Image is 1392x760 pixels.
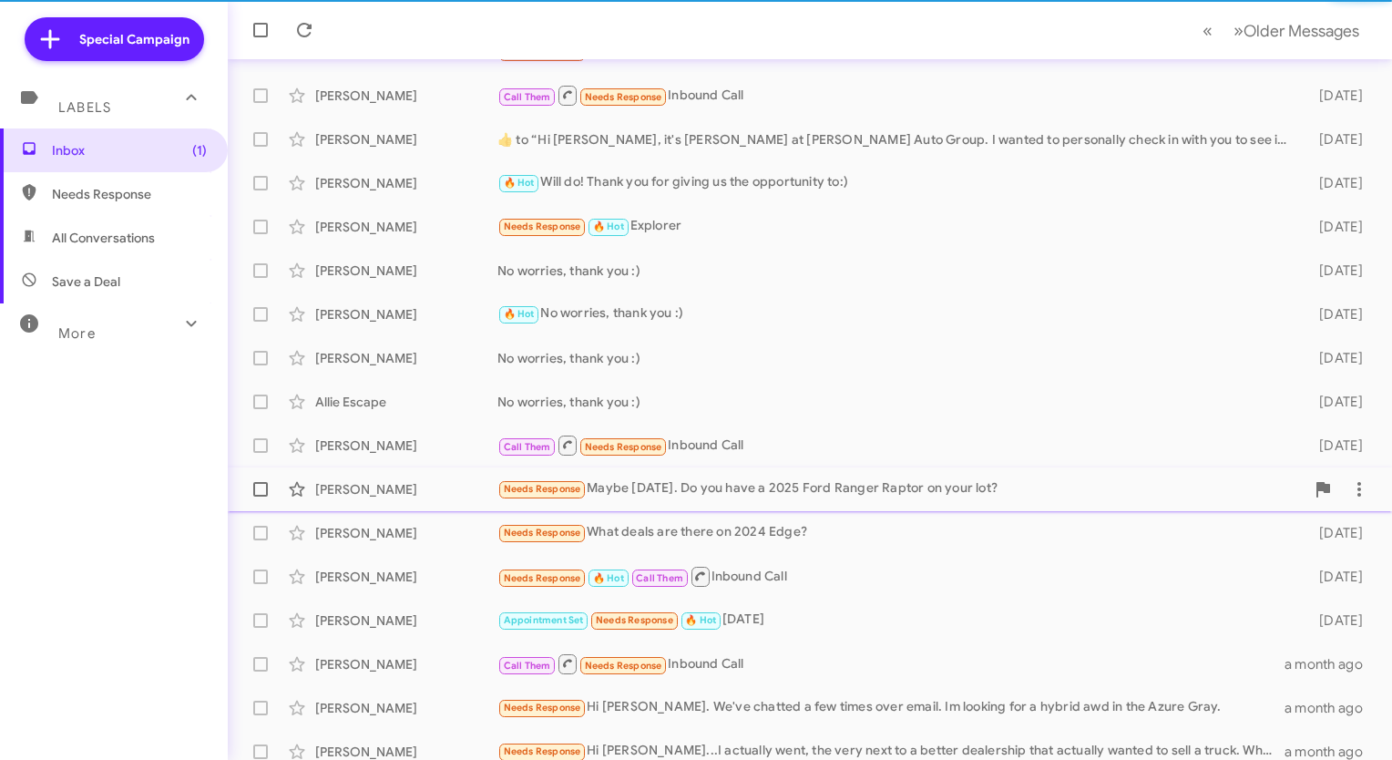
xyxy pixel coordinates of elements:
div: [PERSON_NAME] [315,262,497,280]
span: Call Them [504,441,551,453]
span: Save a Deal [52,272,120,291]
span: Needs Response [585,441,662,453]
div: a month ago [1285,655,1377,673]
span: All Conversations [52,229,155,247]
span: Needs Response [504,745,581,757]
div: No worries, thank you :) [497,262,1296,280]
div: No worries, thank you :) [497,393,1296,411]
div: No worries, thank you :) [497,349,1296,367]
div: ​👍​ to “ Hi [PERSON_NAME], it's [PERSON_NAME] at [PERSON_NAME] Auto Group. I wanted to personally... [497,130,1296,149]
div: [DATE] [1296,262,1377,280]
button: Next [1223,12,1370,49]
span: Needs Response [596,614,673,626]
div: [PERSON_NAME] [315,130,497,149]
div: Hi [PERSON_NAME]. We've chatted a few times over email. Im looking for a hybrid awd in the Azure ... [497,697,1285,718]
span: Call Them [504,660,551,672]
div: [DATE] [1296,393,1377,411]
span: Needs Response [52,185,207,203]
div: a month ago [1285,699,1377,717]
span: Needs Response [504,483,581,495]
div: [DATE] [1296,611,1377,630]
div: Inbound Call [497,434,1296,457]
div: Inbound Call [497,84,1296,107]
div: [PERSON_NAME] [315,655,497,673]
div: Inbound Call [497,652,1285,675]
div: [PERSON_NAME] [315,349,497,367]
span: Needs Response [585,660,662,672]
span: Needs Response [504,527,581,539]
div: [PERSON_NAME] [315,436,497,455]
div: Explorer [497,216,1296,237]
span: Inbox [52,141,207,159]
button: Previous [1192,12,1223,49]
nav: Page navigation example [1192,12,1370,49]
div: Will do! Thank you for giving us the opportunity to:) [497,172,1296,193]
span: (1) [192,141,207,159]
div: [PERSON_NAME] [315,699,497,717]
span: 🔥 Hot [685,614,716,626]
span: Special Campaign [79,30,189,48]
span: Needs Response [585,91,662,103]
div: [DATE] [497,610,1296,631]
div: [PERSON_NAME] [315,87,497,105]
span: « [1203,19,1213,42]
span: » [1233,19,1244,42]
div: [PERSON_NAME] [315,305,497,324]
div: [DATE] [1296,130,1377,149]
span: Call Them [504,91,551,103]
span: Call Them [636,572,683,584]
span: Appointment Set [504,614,584,626]
div: [PERSON_NAME] [315,174,497,192]
div: [PERSON_NAME] [315,611,497,630]
span: 🔥 Hot [504,177,535,189]
a: Special Campaign [25,17,204,61]
span: 🔥 Hot [504,308,535,320]
div: [PERSON_NAME] [315,524,497,542]
span: Labels [58,99,111,116]
div: Inbound Call [497,565,1296,588]
div: [PERSON_NAME] [315,218,497,236]
span: More [58,325,96,342]
span: Older Messages [1244,21,1359,41]
div: [PERSON_NAME] [315,480,497,498]
div: No worries, thank you :) [497,303,1296,324]
div: [PERSON_NAME] [315,568,497,586]
div: [DATE] [1296,436,1377,455]
span: Needs Response [504,702,581,714]
div: Maybe [DATE]. Do you have a 2025 Ford Ranger Raptor on your lot? [497,478,1305,499]
span: 🔥 Hot [593,572,624,584]
span: Needs Response [504,221,581,232]
div: [DATE] [1296,174,1377,192]
div: [DATE] [1296,349,1377,367]
div: [DATE] [1296,218,1377,236]
div: Allie Escape [315,393,497,411]
div: [DATE] [1296,305,1377,324]
div: [DATE] [1296,87,1377,105]
span: 🔥 Hot [593,221,624,232]
div: [DATE] [1296,568,1377,586]
span: Needs Response [504,572,581,584]
div: What deals are there on 2024 Edge? [497,522,1296,543]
